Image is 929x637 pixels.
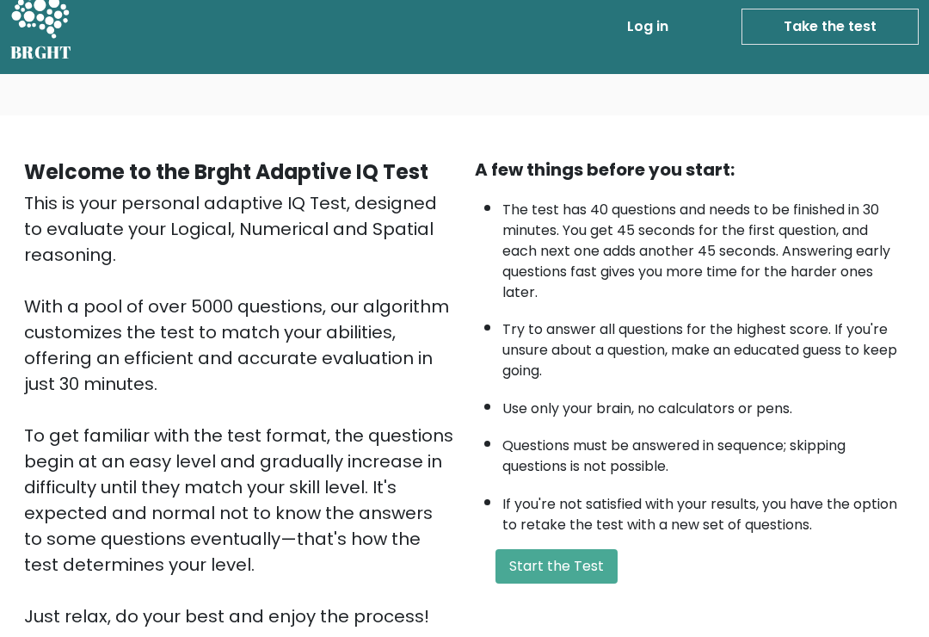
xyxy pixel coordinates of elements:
li: Try to answer all questions for the highest score. If you're unsure about a question, make an edu... [502,312,905,382]
a: Log in [620,10,675,45]
div: A few things before you start: [475,158,905,183]
h5: BRGHT [10,43,72,64]
button: Start the Test [495,550,618,584]
li: If you're not satisfied with your results, you have the option to retake the test with a new set ... [502,486,905,536]
div: This is your personal adaptive IQ Test, designed to evaluate your Logical, Numerical and Spatial ... [24,191,454,630]
li: Questions must be answered in sequence; skipping questions is not possible. [502,428,905,478]
li: Use only your brain, no calculators or pens. [502,391,905,420]
li: The test has 40 questions and needs to be finished in 30 minutes. You get 45 seconds for the firs... [502,192,905,304]
b: Welcome to the Brght Adaptive IQ Test [24,158,428,187]
a: Take the test [741,9,919,46]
